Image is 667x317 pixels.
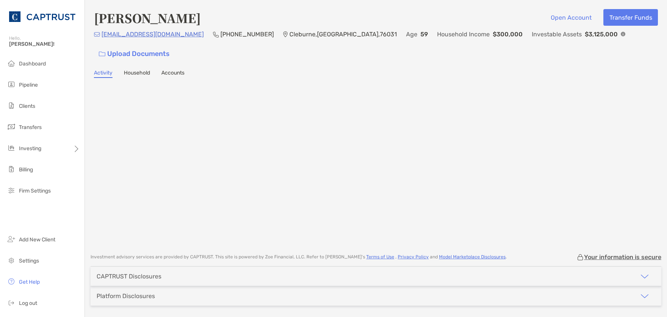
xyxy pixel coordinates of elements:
[283,31,288,37] img: Location Icon
[94,70,112,78] a: Activity
[9,41,80,47] span: [PERSON_NAME]!
[7,101,16,110] img: clients icon
[94,46,175,62] a: Upload Documents
[161,70,184,78] a: Accounts
[213,31,219,37] img: Phone Icon
[19,166,33,173] span: Billing
[640,292,649,301] img: icon arrow
[19,300,37,306] span: Log out
[97,273,161,280] div: CAPTRUST Disclosures
[545,9,597,26] button: Open Account
[19,258,39,264] span: Settings
[19,188,51,194] span: Firm Settings
[7,143,16,152] img: investing icon
[640,272,649,281] img: icon arrow
[19,145,41,152] span: Investing
[289,30,397,39] p: Cleburne , [GEOGRAPHIC_DATA] , 76031
[7,298,16,307] img: logout icon
[99,51,105,57] img: button icon
[7,277,16,286] img: get-help icon
[7,186,16,195] img: firm-settings icon
[97,292,155,300] div: Platform Disclosures
[7,80,16,89] img: pipeline icon
[124,70,150,78] a: Household
[532,30,582,39] p: Investable Assets
[7,256,16,265] img: settings icon
[493,30,523,39] p: $300,000
[7,235,16,244] img: add_new_client icon
[585,30,618,39] p: $3,125,000
[584,253,661,261] p: Your information is secure
[603,9,658,26] button: Transfer Funds
[437,30,490,39] p: Household Income
[19,279,40,285] span: Get Help
[420,30,428,39] p: 59
[7,59,16,68] img: dashboard icon
[220,30,274,39] p: [PHONE_NUMBER]
[91,254,507,260] p: Investment advisory services are provided by CAPTRUST . This site is powered by Zoe Financial, LL...
[7,165,16,174] img: billing icon
[439,254,506,260] a: Model Marketplace Disclosures
[398,254,429,260] a: Privacy Policy
[19,61,46,67] span: Dashboard
[19,103,35,109] span: Clients
[19,124,42,131] span: Transfers
[7,122,16,131] img: transfers icon
[9,3,75,30] img: CAPTRUST Logo
[621,32,625,36] img: Info Icon
[19,236,55,243] span: Add New Client
[102,30,204,39] p: [EMAIL_ADDRESS][DOMAIN_NAME]
[94,32,100,37] img: Email Icon
[19,82,38,88] span: Pipeline
[366,254,394,260] a: Terms of Use
[94,9,201,26] h4: [PERSON_NAME]
[406,30,417,39] p: Age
